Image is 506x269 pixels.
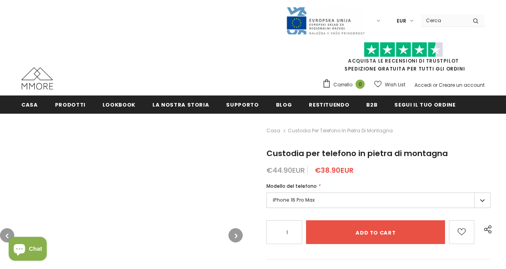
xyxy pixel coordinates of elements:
a: Carrello 0 [322,79,369,91]
span: La nostra storia [152,101,209,109]
span: B2B [366,101,377,109]
a: Javni Razpis [286,17,365,24]
a: Creare un account [439,82,485,88]
span: 0 [356,80,365,89]
img: Fidati di Pilot Stars [364,42,443,57]
a: Restituendo [309,95,349,113]
span: €44.90EUR [266,165,305,175]
span: Restituendo [309,101,349,109]
span: Wish List [385,81,405,89]
span: Prodotti [55,101,86,109]
span: Custodia per telefono in pietra di montagna [266,148,448,159]
span: Casa [21,101,38,109]
span: Segui il tuo ordine [394,101,455,109]
a: Prodotti [55,95,86,113]
span: Carrello [333,81,352,89]
span: SPEDIZIONE GRATUITA PER TUTTI GLI ORDINI [322,46,485,72]
a: Casa [266,126,280,135]
a: Segui il tuo ordine [394,95,455,113]
a: Casa [21,95,38,113]
span: or [433,82,438,88]
span: EUR [397,17,406,25]
span: Custodia per telefono in pietra di montagna [288,126,393,135]
span: Blog [276,101,292,109]
a: Accedi [415,82,432,88]
a: Wish List [374,78,405,92]
a: supporto [226,95,259,113]
inbox-online-store-chat: Shopify online store chat [6,237,49,263]
span: €38.90EUR [315,165,354,175]
img: Casi MMORE [21,67,53,90]
a: B2B [366,95,377,113]
a: Acquista le recensioni di TrustPilot [348,57,459,64]
a: Blog [276,95,292,113]
input: Search Site [421,15,467,26]
span: Lookbook [103,101,135,109]
a: La nostra storia [152,95,209,113]
label: iPhone 16 Pro Max [266,193,491,208]
span: supporto [226,101,259,109]
img: Javni Razpis [286,6,365,35]
span: Modello del telefono [266,183,317,189]
input: Add to cart [306,220,445,244]
a: Lookbook [103,95,135,113]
